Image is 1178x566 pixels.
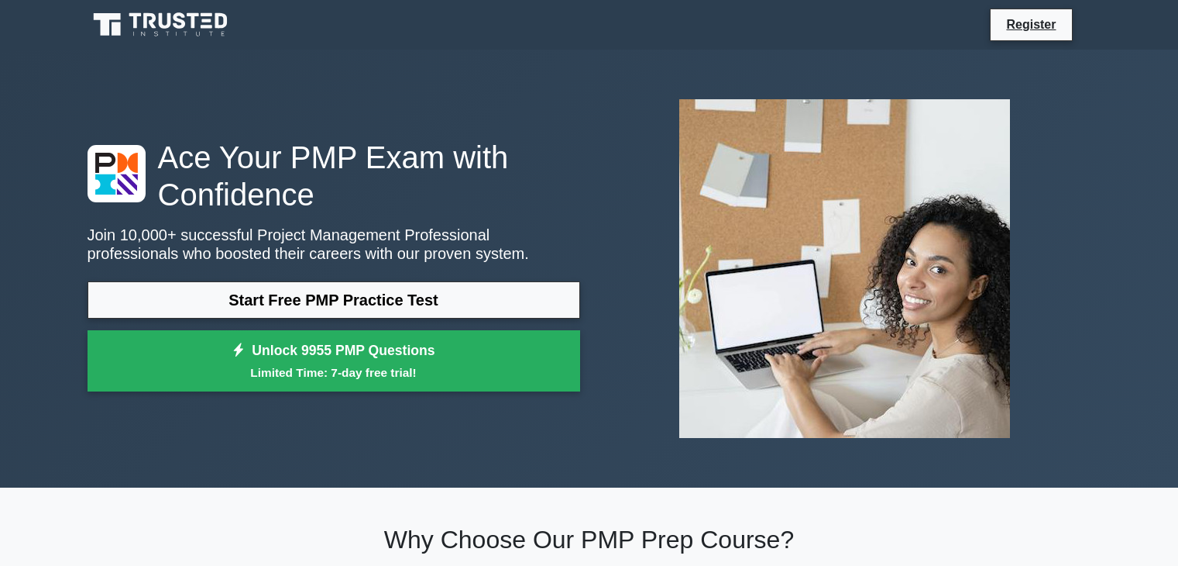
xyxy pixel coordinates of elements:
[88,525,1091,554] h2: Why Choose Our PMP Prep Course?
[88,139,580,213] h1: Ace Your PMP Exam with Confidence
[88,281,580,319] a: Start Free PMP Practice Test
[997,15,1065,34] a: Register
[107,364,561,381] small: Limited Time: 7-day free trial!
[88,330,580,392] a: Unlock 9955 PMP QuestionsLimited Time: 7-day free trial!
[88,226,580,263] p: Join 10,000+ successful Project Management Professional professionals who boosted their careers w...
